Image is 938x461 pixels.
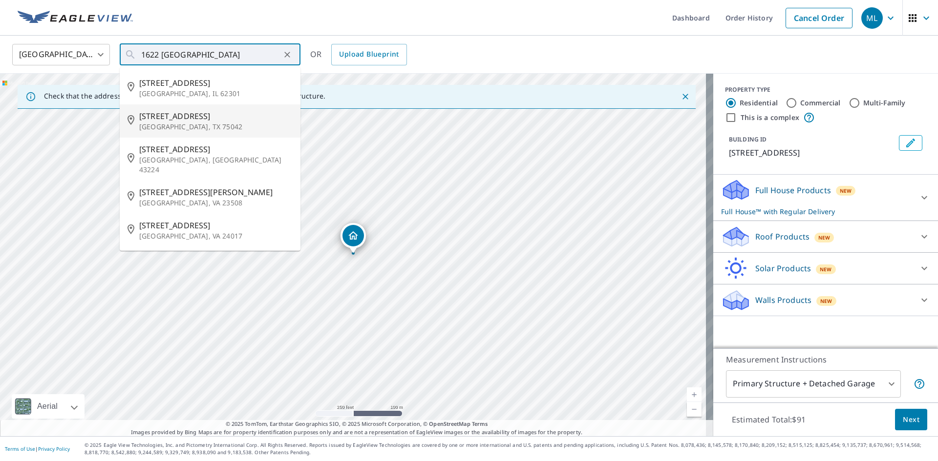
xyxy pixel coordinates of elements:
button: Next [895,409,927,431]
button: Clear [280,48,294,61]
a: Cancel Order [786,8,853,28]
p: | [5,446,70,452]
a: Current Level 17, Zoom In [687,387,702,402]
div: Full House ProductsNewFull House™ with Regular Delivery [721,179,930,217]
a: Privacy Policy [38,445,70,452]
a: Current Level 17, Zoom Out [687,402,702,417]
span: New [818,234,831,241]
a: Terms [472,420,488,427]
p: [GEOGRAPHIC_DATA], VA 23508 [139,198,293,208]
p: Solar Products [755,262,811,274]
span: [STREET_ADDRESS] [139,110,293,122]
div: ML [861,7,883,29]
div: Walls ProductsNew [721,288,930,312]
label: Multi-Family [863,98,906,108]
span: New [820,265,832,273]
div: PROPERTY TYPE [725,85,926,94]
div: Roof ProductsNew [721,225,930,248]
label: Commercial [800,98,841,108]
button: Close [679,90,692,103]
a: Terms of Use [5,445,35,452]
div: Primary Structure + Detached Garage [726,370,901,398]
span: Next [903,414,919,426]
div: Aerial [34,394,61,419]
span: New [840,187,852,195]
div: [GEOGRAPHIC_DATA] [12,41,110,68]
span: New [820,297,832,305]
p: [GEOGRAPHIC_DATA], IL 62301 [139,89,293,99]
p: [STREET_ADDRESS] [729,147,895,159]
p: Measurement Instructions [726,354,925,365]
p: [GEOGRAPHIC_DATA], TX 75042 [139,122,293,132]
span: Your report will include the primary structure and a detached garage if one exists. [914,378,925,390]
div: Aerial [12,394,85,419]
span: © 2025 TomTom, Earthstar Geographics SIO, © 2025 Microsoft Corporation, © [226,420,488,428]
span: Upload Blueprint [339,48,399,60]
p: Walls Products [755,294,811,306]
span: [STREET_ADDRESS] [139,77,293,89]
p: Check that the address is accurate, then drag the marker over the correct structure. [44,92,325,100]
div: Dropped pin, building 1, Residential property, 1318 Melrose St Garland, TX 75040 [341,223,366,253]
span: [STREET_ADDRESS][PERSON_NAME] [139,186,293,198]
input: Search by address or latitude-longitude [141,41,280,68]
p: [GEOGRAPHIC_DATA], [GEOGRAPHIC_DATA] 43224 [139,155,293,175]
div: OR [310,44,407,65]
p: Full House™ with Regular Delivery [721,206,913,217]
label: This is a complex [741,113,799,122]
p: © 2025 Eagle View Technologies, Inc. and Pictometry International Corp. All Rights Reserved. Repo... [85,441,933,456]
button: Edit building 1 [899,135,922,151]
a: Upload Blueprint [331,44,406,65]
p: Estimated Total: $91 [724,409,813,430]
label: Residential [740,98,778,108]
a: OpenStreetMap [429,420,470,427]
p: Roof Products [755,231,810,242]
span: [STREET_ADDRESS] [139,220,293,231]
p: [GEOGRAPHIC_DATA], VA 24017 [139,231,293,241]
p: Full House Products [755,184,831,196]
img: EV Logo [18,11,133,25]
div: Solar ProductsNew [721,257,930,280]
span: [STREET_ADDRESS] [139,143,293,155]
p: BUILDING ID [729,135,767,143]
